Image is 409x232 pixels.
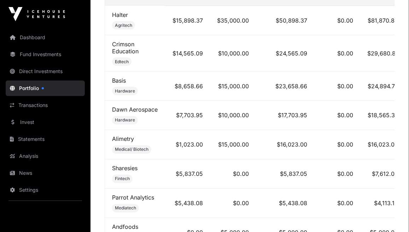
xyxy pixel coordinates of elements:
[112,224,138,231] a: Andfoods
[6,47,85,62] a: Fund Investments
[314,189,360,218] td: $0.00
[112,194,154,201] a: Parrot Analytics
[6,131,85,147] a: Statements
[314,101,360,130] td: $0.00
[115,176,130,182] span: Fintech
[115,59,129,65] span: Edtech
[314,160,360,189] td: $0.00
[360,6,405,35] td: $81,870.84
[165,6,210,35] td: $15,898.37
[256,160,314,189] td: $5,837.05
[165,189,210,218] td: $5,438.08
[112,77,126,84] a: Basis
[210,72,256,101] td: $15,000.00
[165,130,210,160] td: $1,023.00
[256,35,314,72] td: $24,565.09
[165,101,210,130] td: $7,703.95
[360,130,405,160] td: $16,023.00
[6,97,85,113] a: Transactions
[6,30,85,45] a: Dashboard
[256,130,314,160] td: $16,023.00
[360,35,405,72] td: $29,680.81
[6,165,85,181] a: News
[360,72,405,101] td: $24,894.74
[115,118,135,123] span: Hardware
[6,64,85,79] a: Direct Investments
[314,35,360,72] td: $0.00
[6,182,85,198] a: Settings
[6,81,85,96] a: Portfolio
[165,72,210,101] td: $8,658.66
[112,106,158,113] a: Dawn Aerospace
[256,189,314,218] td: $5,438.08
[360,189,405,218] td: $4,113.12
[210,6,256,35] td: $35,000.00
[374,198,409,232] iframe: Chat Widget
[115,88,135,94] span: Hardware
[112,136,134,143] a: Alimetry
[210,35,256,72] td: $10,000.00
[314,72,360,101] td: $0.00
[112,165,138,172] a: Sharesies
[165,35,210,72] td: $14,565.09
[165,160,210,189] td: $5,837.05
[210,189,256,218] td: $0.00
[210,101,256,130] td: $10,000.00
[314,130,360,160] td: $0.00
[256,6,314,35] td: $50,898.37
[256,101,314,130] td: $17,703.95
[360,160,405,189] td: $7,612.02
[6,148,85,164] a: Analysis
[314,6,360,35] td: $0.00
[115,23,132,28] span: Agritech
[6,114,85,130] a: Invest
[360,101,405,130] td: $18,565.37
[210,130,256,160] td: $15,000.00
[256,72,314,101] td: $23,658.66
[115,206,136,211] span: Mediatech
[112,11,128,18] a: Halter
[112,41,139,55] a: Crimson Education
[8,7,65,21] img: Icehouse Ventures Logo
[115,147,148,153] span: Medical/ Biotech
[210,160,256,189] td: $0.00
